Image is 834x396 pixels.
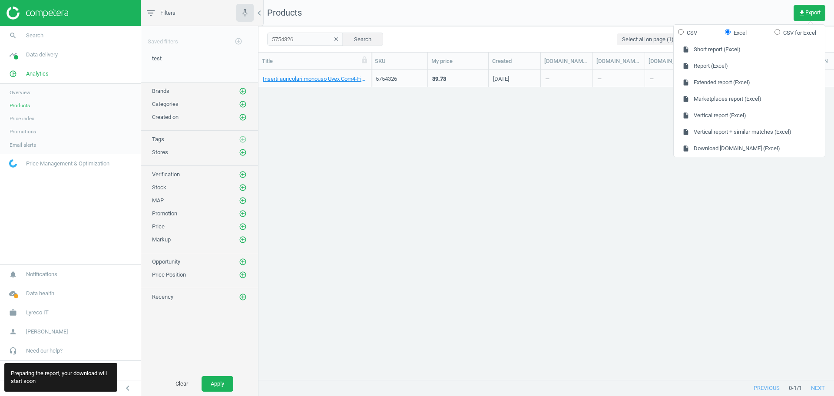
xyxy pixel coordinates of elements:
[493,75,509,86] div: [DATE]
[10,142,36,148] span: Email alerts
[152,88,169,94] span: Brands
[544,57,589,65] div: [DOMAIN_NAME](tiers)
[238,87,247,96] button: add_circle_outline
[238,235,247,244] button: add_circle_outline
[152,184,166,191] span: Stock
[239,100,247,108] i: add_circle_outline
[238,183,247,192] button: add_circle_outline
[239,87,247,95] i: add_circle_outline
[238,135,247,144] button: add_circle_outline
[4,363,117,392] div: Preparing the report, your download will start soon
[802,380,834,396] button: next
[254,8,265,18] i: chevron_left
[263,75,367,83] a: Inserti auricolari monouso Uvex Com4-Fit SNR 33dB - conf. 300 paia, 4031101501277
[492,57,537,65] div: Created
[617,33,678,46] button: Select all on page (1)
[239,223,247,231] i: add_circle_outline
[202,376,233,392] button: Apply
[230,33,247,50] button: add_circle_outline
[798,10,821,16] span: Export
[239,271,247,279] i: add_circle_outline
[238,170,247,179] button: add_circle_outline
[238,148,247,157] button: add_circle_outline
[745,380,789,396] button: previous
[5,266,21,283] i: notifications
[376,75,423,83] div: 5754326
[239,184,247,191] i: add_circle_outline
[238,209,247,218] button: add_circle_outline
[238,257,247,266] button: add_circle_outline
[682,46,689,53] i: insert_drive_file
[5,285,21,302] i: cloud_done
[597,71,640,86] div: —
[674,107,825,124] button: Vertical report (Excel)
[26,70,49,78] span: Analytics
[9,159,17,168] img: wGWNvw8QSZomAAAAABJRU5ErkJggg==
[238,222,247,231] button: add_circle_outline
[5,66,21,82] i: pie_chart_outlined
[117,383,139,394] button: chevron_left
[258,70,834,371] div: grid
[141,26,258,50] div: Saved filters
[622,36,674,43] span: Select all on page (1)
[152,149,168,155] span: Stores
[682,79,689,86] i: insert_drive_file
[152,210,177,217] span: Promotion
[239,113,247,121] i: add_circle_outline
[26,51,58,59] span: Data delivery
[235,37,242,45] i: add_circle_outline
[152,223,165,230] span: Price
[238,113,247,122] button: add_circle_outline
[160,9,175,17] span: Filters
[375,57,424,65] div: SKU
[26,290,54,297] span: Data health
[682,145,689,152] i: insert_drive_file
[596,57,641,65] div: [DOMAIN_NAME](description)
[26,309,49,317] span: Lyreco IT
[5,343,21,359] i: headset_mic
[330,33,343,46] button: clear
[789,384,797,392] span: 0 - 1
[238,293,247,301] button: add_circle_outline
[152,114,179,120] span: Created on
[10,115,34,122] span: Price index
[674,58,825,74] button: Report (Excel)
[152,197,164,204] span: MAP
[26,271,57,278] span: Notifications
[152,236,171,243] span: Markup
[10,102,30,109] span: Products
[152,55,162,62] span: test
[239,135,247,143] i: add_circle_outline
[239,197,247,205] i: add_circle_outline
[797,384,802,392] span: / 1
[26,347,63,355] span: Need our help?
[545,71,588,86] div: —
[431,57,485,65] div: My price
[5,46,21,63] i: timeline
[238,196,247,205] button: add_circle_outline
[432,75,446,83] div: 39.73
[682,129,689,135] i: insert_drive_file
[239,293,247,301] i: add_circle_outline
[794,5,825,21] button: get_appExport
[239,210,247,218] i: add_circle_outline
[152,271,186,278] span: Price Position
[239,148,247,156] i: add_circle_outline
[152,101,179,107] span: Categories
[166,376,197,392] button: Clear
[262,57,367,65] div: Title
[152,258,180,265] span: Opportunity
[342,33,383,46] button: Search
[10,128,36,135] span: Promotions
[152,171,180,178] span: Verification
[152,294,173,300] span: Recency
[674,74,825,91] button: Extended report (Excel)
[122,383,133,393] i: chevron_left
[678,29,697,37] label: CSV
[239,171,247,178] i: add_circle_outline
[674,91,825,107] button: Marketplaces report (Excel)
[5,27,21,44] i: search
[5,323,21,340] i: person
